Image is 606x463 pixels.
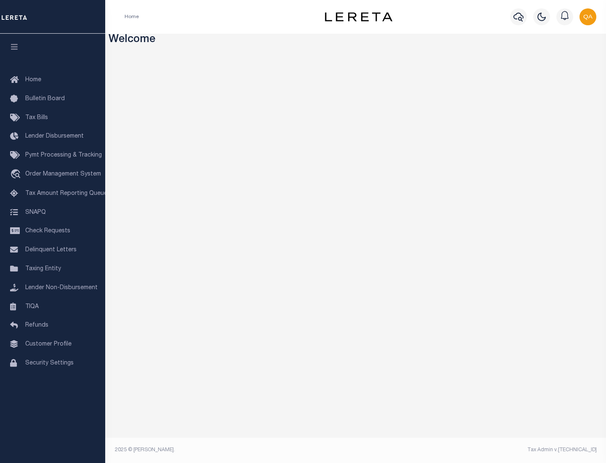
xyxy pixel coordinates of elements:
span: Security Settings [25,360,74,366]
span: Customer Profile [25,341,72,347]
img: svg+xml;base64,PHN2ZyB4bWxucz0iaHR0cDovL3d3dy53My5vcmcvMjAwMC9zdmciIHBvaW50ZXItZXZlbnRzPSJub25lIi... [579,8,596,25]
span: Lender Disbursement [25,133,84,139]
i: travel_explore [10,169,24,180]
span: TIQA [25,303,39,309]
span: Taxing Entity [25,266,61,272]
h3: Welcome [109,34,603,47]
span: Bulletin Board [25,96,65,102]
div: 2025 © [PERSON_NAME]. [109,446,356,454]
span: Order Management System [25,171,101,177]
span: Lender Non-Disbursement [25,285,98,291]
img: logo-dark.svg [325,12,392,21]
span: Tax Bills [25,115,48,121]
span: Pymt Processing & Tracking [25,152,102,158]
span: Tax Amount Reporting Queue [25,191,107,197]
span: Delinquent Letters [25,247,77,253]
span: Refunds [25,322,48,328]
li: Home [125,13,139,21]
div: Tax Admin v.[TECHNICAL_ID] [362,446,597,454]
span: SNAPQ [25,209,46,215]
span: Check Requests [25,228,70,234]
span: Home [25,77,41,83]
